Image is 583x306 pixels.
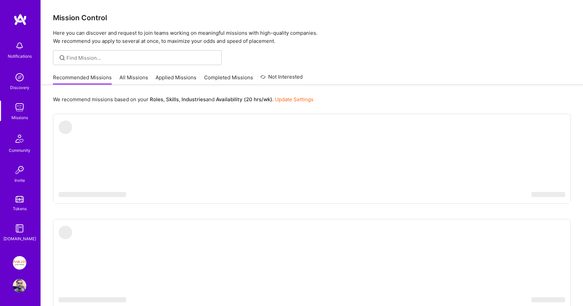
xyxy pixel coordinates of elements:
[53,29,571,45] p: Here you can discover and request to join teams working on meaningful missions with high-quality ...
[13,163,26,177] img: Invite
[260,73,303,85] a: Not Interested
[166,96,179,103] b: Skills
[150,96,163,103] b: Roles
[13,101,26,114] img: teamwork
[11,114,28,121] div: Missions
[275,96,313,103] a: Update Settings
[11,279,28,293] a: User Avatar
[156,74,196,85] a: Applied Missions
[13,279,26,293] img: User Avatar
[53,74,112,85] a: Recommended Missions
[13,205,27,212] div: Tokens
[53,96,313,103] p: We recommend missions based on your , , and .
[9,147,30,154] div: Community
[119,74,148,85] a: All Missions
[13,13,27,26] img: logo
[13,71,26,84] img: discovery
[13,222,26,235] img: guide book
[13,256,26,270] img: Insight Partners: Data & AI - Sourcing
[13,39,26,53] img: bell
[11,131,28,147] img: Community
[3,235,36,242] div: [DOMAIN_NAME]
[204,74,253,85] a: Completed Missions
[16,196,24,202] img: tokens
[66,54,217,61] input: overall type: UNKNOWN_TYPE server type: NO_SERVER_DATA heuristic type: UNKNOWN_TYPE label: Find M...
[182,96,206,103] b: Industries
[216,96,272,103] b: Availability (20 hrs/wk)
[10,84,29,91] div: Discovery
[58,54,66,62] i: icon SearchGrey
[15,177,25,184] div: Invite
[53,13,571,22] h3: Mission Control
[11,256,28,270] a: Insight Partners: Data & AI - Sourcing
[8,53,32,60] div: Notifications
